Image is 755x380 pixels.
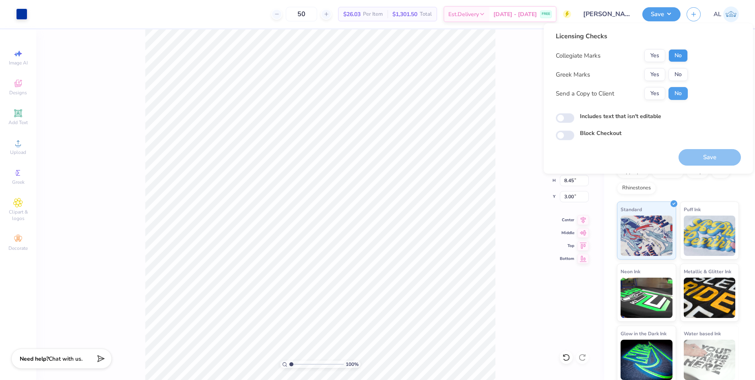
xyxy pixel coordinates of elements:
span: Greek [12,179,25,185]
span: Middle [560,230,574,236]
span: Top [560,243,574,249]
span: FREE [542,11,550,17]
div: Send a Copy to Client [556,89,614,98]
span: Glow in the Dark Ink [621,329,666,338]
img: Puff Ink [684,216,736,256]
span: [DATE] - [DATE] [493,10,537,19]
img: Neon Ink [621,278,672,318]
span: Total [420,10,432,19]
span: Designs [9,89,27,96]
img: Alyzza Lydia Mae Sobrino [723,6,739,22]
button: Yes [644,68,665,81]
strong: Need help? [20,355,49,363]
span: Center [560,217,574,223]
button: No [668,87,688,100]
span: AL [714,10,721,19]
span: Standard [621,205,642,214]
span: Per Item [363,10,383,19]
span: Est. Delivery [448,10,479,19]
a: AL [714,6,739,22]
div: Rhinestones [617,182,656,194]
span: Image AI [9,60,28,66]
img: Glow in the Dark Ink [621,340,672,380]
input: Untitled Design [577,6,636,22]
img: Metallic & Glitter Ink [684,278,736,318]
span: Neon Ink [621,267,640,276]
span: Chat with us. [49,355,83,363]
input: – – [286,7,317,21]
span: Add Text [8,119,28,126]
div: Collegiate Marks [556,51,600,60]
span: $26.03 [343,10,361,19]
span: Clipart & logos [4,209,32,222]
span: Metallic & Glitter Ink [684,267,731,276]
span: 100 % [346,361,359,368]
span: Upload [10,149,26,156]
span: Bottom [560,256,574,262]
img: Water based Ink [684,340,736,380]
button: No [668,49,688,62]
div: Greek Marks [556,70,590,79]
span: Water based Ink [684,329,721,338]
button: No [668,68,688,81]
img: Standard [621,216,672,256]
span: $1,301.50 [392,10,417,19]
button: Yes [644,87,665,100]
label: Includes text that isn't editable [580,112,661,120]
span: Decorate [8,245,28,251]
div: Licensing Checks [556,31,688,41]
button: Save [642,7,681,21]
button: Yes [644,49,665,62]
span: Puff Ink [684,205,701,214]
label: Block Checkout [580,129,621,137]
